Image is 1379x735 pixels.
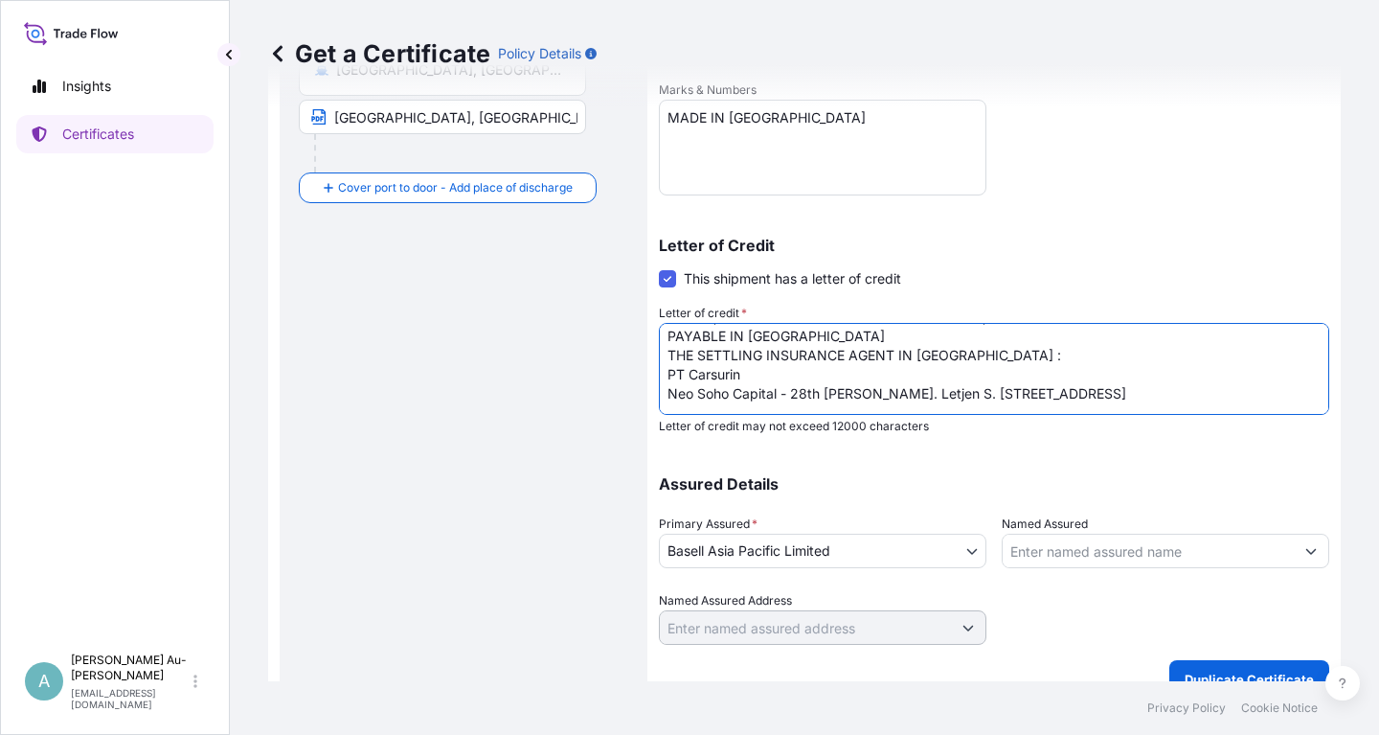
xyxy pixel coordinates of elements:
[71,653,190,683] p: [PERSON_NAME] Au-[PERSON_NAME]
[268,38,490,69] p: Get a Certificate
[951,610,985,645] button: Show suggestions
[659,238,1329,253] p: Letter of Credit
[660,610,951,645] input: Named Assured Address
[659,323,1329,415] textarea: LC NUMBER: I030940 COVERING INSTITUTE CARGO CLAUSES A PLUS INSTITUTE WAR CLAUSE CARGO AND INSTITU...
[659,476,1329,492] p: Assured Details
[16,67,214,105] a: Insights
[299,172,597,203] button: Cover port to door - Add place of discharge
[667,541,830,561] span: Basell Asia Pacific Limited
[1169,660,1329,699] button: Duplicate Certificate
[1185,670,1314,689] p: Duplicate Certificate
[659,534,986,568] button: Basell Asia Pacific Limited
[1002,515,1088,534] label: Named Assured
[659,515,757,534] span: Primary Assured
[16,115,214,153] a: Certificates
[1147,701,1226,716] a: Privacy Policy
[684,269,901,288] span: This shipment has a letter of credit
[71,687,190,710] p: [EMAIL_ADDRESS][DOMAIN_NAME]
[1294,534,1328,568] button: Show suggestions
[659,100,986,195] textarea: MADE IN [GEOGRAPHIC_DATA]
[659,591,792,610] label: Named Assured Address
[62,77,111,96] p: Insights
[498,44,581,63] p: Policy Details
[659,419,1329,434] p: Letter of credit may not exceed 12000 characters
[38,672,50,691] span: A
[62,125,134,144] p: Certificates
[659,304,747,323] label: Letter of credit
[1003,534,1294,568] input: Assured Name
[299,100,586,134] input: Text to appear on certificate
[338,178,573,197] span: Cover port to door - Add place of discharge
[1241,701,1318,716] a: Cookie Notice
